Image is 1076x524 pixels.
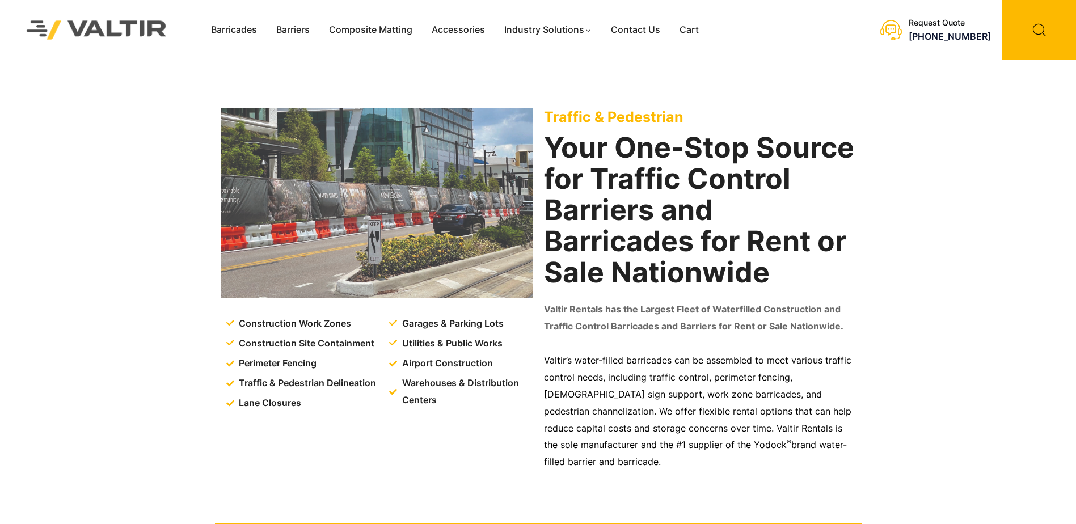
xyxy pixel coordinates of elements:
span: Construction Site Containment [236,335,374,352]
p: Valtir’s water-filled barricades can be assembled to meet various traffic control needs, includin... [544,352,856,471]
span: Utilities & Public Works [399,335,503,352]
h2: Your One-Stop Source for Traffic Control Barriers and Barricades for Rent or Sale Nationwide [544,132,856,288]
span: Construction Work Zones [236,315,351,332]
a: Industry Solutions [495,22,602,39]
img: Valtir Rentals [12,6,182,54]
a: Contact Us [601,22,670,39]
a: Barricades [201,22,267,39]
sup: ® [787,438,791,446]
div: Request Quote [909,18,991,28]
span: Airport Construction [399,355,493,372]
a: Cart [670,22,708,39]
p: Valtir Rentals has the Largest Fleet of Waterfilled Construction and Traffic Control Barricades a... [544,301,856,335]
a: [PHONE_NUMBER] [909,31,991,42]
p: Traffic & Pedestrian [544,108,856,125]
a: Accessories [422,22,495,39]
span: Warehouses & Distribution Centers [399,375,535,409]
span: Traffic & Pedestrian Delineation [236,375,376,392]
span: Perimeter Fencing [236,355,317,372]
a: Composite Matting [319,22,422,39]
a: Barriers [267,22,319,39]
span: Garages & Parking Lots [399,315,504,332]
span: Lane Closures [236,395,301,412]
